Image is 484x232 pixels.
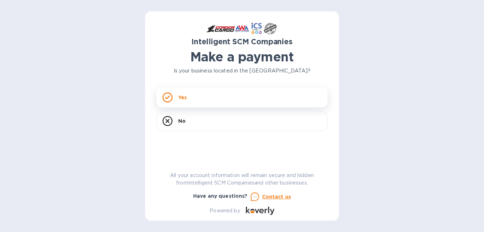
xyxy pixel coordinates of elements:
[156,172,328,187] p: All your account information will remain secure and hidden from Intelligent SCM Companies and oth...
[178,117,186,125] p: No
[191,37,293,46] b: Intelligent SCM Companies
[156,67,328,75] p: Is your business located in the [GEOGRAPHIC_DATA]?
[210,207,240,215] p: Powered by
[178,94,187,101] p: Yes
[156,49,328,64] h1: Make a payment
[262,194,291,200] u: Contact us
[193,193,248,199] b: Have any questions?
